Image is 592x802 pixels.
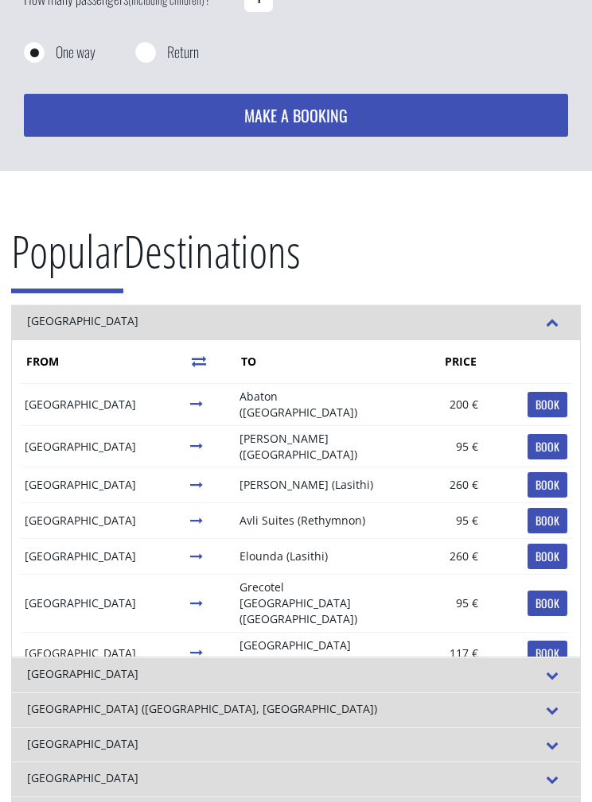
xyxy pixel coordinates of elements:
a: BOOK [528,544,567,569]
label: Return [167,42,199,62]
td: [GEOGRAPHIC_DATA] [20,425,185,467]
td: Avli Suites (Rethymnon) [235,502,400,538]
div: [GEOGRAPHIC_DATA] ([GEOGRAPHIC_DATA], [GEOGRAPHIC_DATA]) [11,692,581,727]
div: [GEOGRAPHIC_DATA] [11,761,581,796]
td: [GEOGRAPHIC_DATA] [20,538,185,574]
td: Grecotel [GEOGRAPHIC_DATA] ([GEOGRAPHIC_DATA]) [235,574,400,632]
button: MAKE A BOOKING [24,94,568,137]
a: BOOK [528,508,567,533]
td: Elounda (Lasithi) [235,538,400,574]
td: [GEOGRAPHIC_DATA] [20,632,185,674]
a: BOOK [528,591,567,616]
td: 260 € [400,538,483,574]
td: 260 € [400,467,483,502]
label: One way [56,42,95,62]
td: [GEOGRAPHIC_DATA] [20,502,185,538]
td: 200 € [400,383,483,425]
th: TO [235,340,400,383]
a: BOOK [528,641,567,666]
div: [GEOGRAPHIC_DATA] [11,727,581,762]
span: Popular [11,220,123,293]
a: BOOK [528,434,567,459]
td: 95 € [400,502,483,538]
td: [GEOGRAPHIC_DATA] [20,383,185,425]
td: Abaton ([GEOGRAPHIC_DATA]) [235,383,400,425]
td: [PERSON_NAME] ([GEOGRAPHIC_DATA]) [235,425,400,467]
th: PRICE [400,340,483,383]
td: 95 € [400,574,483,632]
div: [GEOGRAPHIC_DATA] [11,304,581,339]
td: 117 € [400,632,483,674]
div: [GEOGRAPHIC_DATA] [11,657,581,692]
a: BOOK [528,392,567,417]
td: 95 € [400,425,483,467]
td: [GEOGRAPHIC_DATA] [20,574,185,632]
td: [GEOGRAPHIC_DATA] [20,467,185,502]
td: [GEOGRAPHIC_DATA] (Panormo) [235,632,400,674]
td: [PERSON_NAME] (Lasithi) [235,467,400,502]
h2: Destinations [11,219,581,305]
th: FROM [20,340,185,383]
a: BOOK [528,472,567,498]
